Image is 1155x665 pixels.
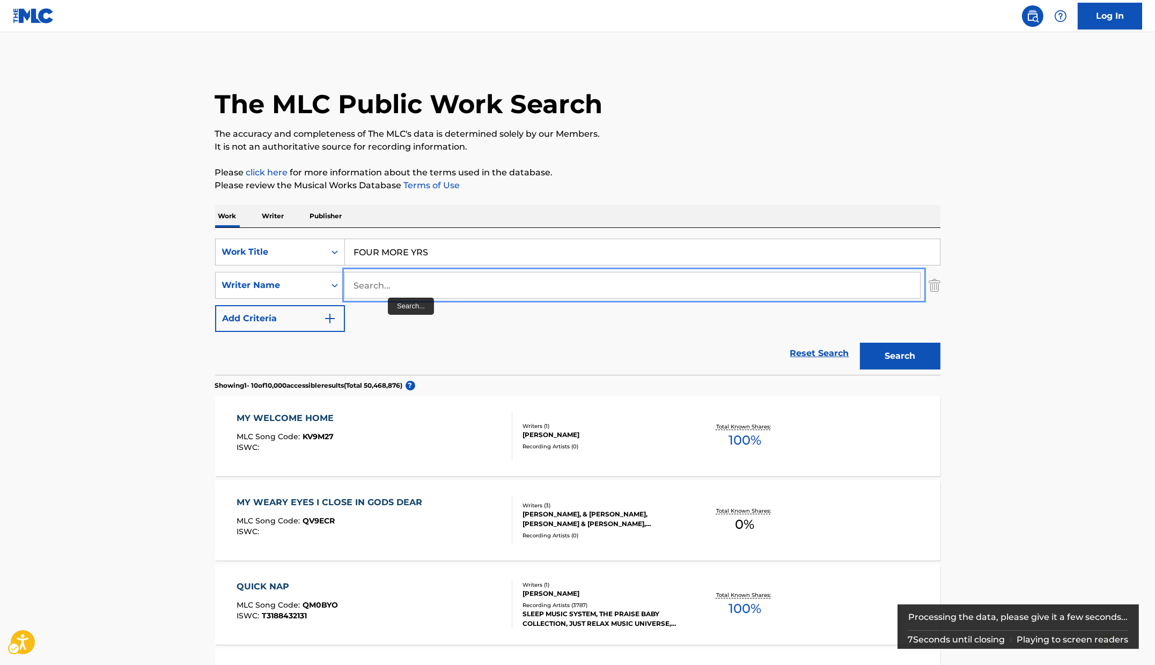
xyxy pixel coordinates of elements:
[402,180,460,190] a: Terms of Use
[523,501,685,509] div: Writers ( 3 )
[303,600,338,610] span: QM0BYO
[523,581,685,589] div: Writers ( 1 )
[523,531,685,540] div: Recording Artists ( 0 )
[215,88,603,120] h1: The MLC Public Work Search
[908,604,1129,630] div: Processing the data, please give it a few seconds...
[237,600,303,610] span: MLC Song Code :
[303,516,335,526] span: QV9ECR
[215,381,403,390] p: Showing 1 - 10 of 10,000 accessible results (Total 50,468,876 )
[523,509,685,529] div: [PERSON_NAME], & [PERSON_NAME], [PERSON_NAME] & [PERSON_NAME], [PERSON_NAME], [PERSON_NAME]
[215,205,240,227] p: Work
[215,305,345,332] button: Add Criteria
[929,272,940,299] img: Delete Criterion
[215,564,940,645] a: QUICK NAPMLC Song Code:QM0BYOISWC:T3188432131Writers (1)[PERSON_NAME]Recording Artists (3787)SLEE...
[307,205,345,227] p: Publisher
[785,342,855,365] a: Reset Search
[908,634,914,645] span: 7
[523,609,685,629] div: SLEEP MUSIC SYSTEM, THE PRAISE BABY COLLECTION, JUST RELAX MUSIC UNIVERSE, SLEEP MUSIC SYSTEM, SL...
[323,312,336,325] img: 9d2ae6d4665cec9f34b9.svg
[222,246,319,258] div: Work Title
[13,8,54,24] img: MLC Logo
[523,601,685,609] div: Recording Artists ( 3787 )
[215,141,940,153] p: It is not an authoritative source for recording information.
[215,239,940,375] form: Search Form
[215,480,940,560] a: MY WEARY EYES I CLOSE IN GODS DEARMLC Song Code:QV9ECRISWC:Writers (3)[PERSON_NAME], & [PERSON_NA...
[237,527,262,536] span: ISWC :
[523,430,685,440] div: [PERSON_NAME]
[237,496,428,509] div: MY WEARY EYES I CLOSE IN GODS DEAR
[215,179,940,192] p: Please review the Musical Works Database
[222,279,319,292] div: Writer Name
[345,272,920,298] input: Search...
[237,580,338,593] div: QUICK NAP
[523,589,685,598] div: [PERSON_NAME]
[259,205,288,227] p: Writer
[303,432,334,441] span: KV9M27
[860,343,940,370] button: Search
[1026,10,1039,23] img: search
[215,396,940,476] a: MY WELCOME HOMEMLC Song Code:KV9M27ISWC:Writers (1)[PERSON_NAME]Recording Artists (0)Total Known ...
[237,432,303,441] span: MLC Song Code :
[735,515,754,534] span: 0 %
[237,611,262,620] span: ISWC :
[523,422,685,430] div: Writers ( 1 )
[1054,10,1067,23] img: help
[716,591,774,599] p: Total Known Shares:
[246,167,288,178] a: Music industry terminology | mechanical licensing collective
[215,166,940,179] p: Please for more information about the terms used in the database.
[262,611,307,620] span: T3188432131
[729,599,761,618] span: 100 %
[237,516,303,526] span: MLC Song Code :
[716,507,774,515] p: Total Known Shares:
[716,423,774,431] p: Total Known Shares:
[215,128,940,141] p: The accuracy and completeness of The MLC's data is determined solely by our Members.
[237,412,339,425] div: MY WELCOME HOME
[729,431,761,450] span: 100 %
[237,442,262,452] span: ISWC :
[523,442,685,450] div: Recording Artists ( 0 )
[325,239,344,265] div: On
[406,381,415,390] span: ?
[1078,3,1142,29] a: Log In
[345,239,940,265] input: Search...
